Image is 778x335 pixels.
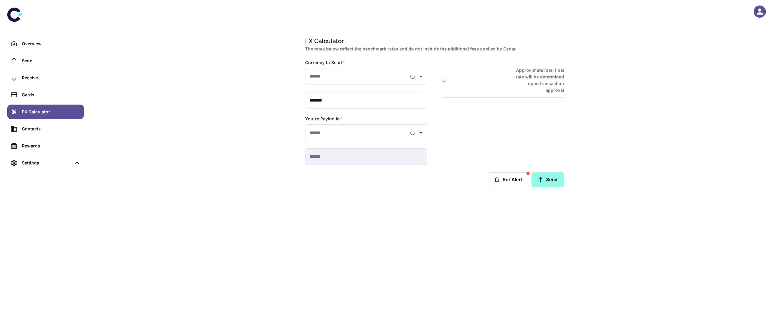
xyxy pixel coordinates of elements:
[22,57,80,64] div: Send
[7,88,84,102] a: Cards
[417,129,425,137] button: Open
[7,54,84,68] a: Send
[532,172,564,187] a: Send
[7,139,84,153] a: Rewards
[7,36,84,51] a: Overview
[22,143,80,149] div: Rewards
[22,92,80,98] div: Cards
[22,160,71,166] div: Settings
[22,109,80,115] div: FX Calculator
[7,122,84,136] a: Contacts
[7,105,84,119] a: FX Calculator
[22,126,80,132] div: Contacts
[22,74,80,81] div: Receive
[7,156,84,170] div: Settings
[7,71,84,85] a: Receive
[305,36,562,46] h1: FX Calculator
[22,40,80,47] div: Overview
[509,67,564,94] h6: Approximate rate, final rate will be determined upon transaction approval
[488,172,529,187] button: Set Alert
[305,116,343,122] label: You're Paying In
[305,60,345,66] label: Currency to Send
[417,72,425,81] button: Open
